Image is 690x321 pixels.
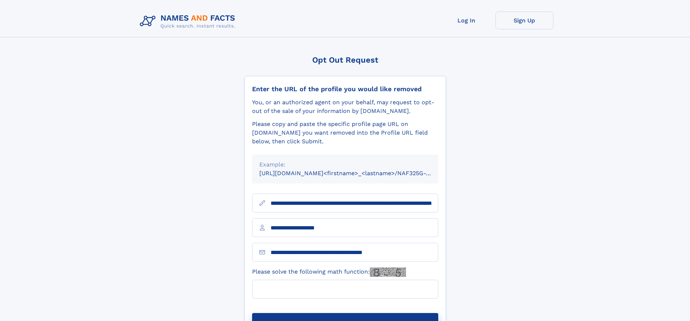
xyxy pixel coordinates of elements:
a: Sign Up [495,12,553,29]
div: Example: [259,160,431,169]
img: Logo Names and Facts [137,12,241,31]
label: Please solve the following math function: [252,267,406,277]
div: Opt Out Request [244,55,446,64]
div: Please copy and paste the specific profile page URL on [DOMAIN_NAME] you want removed into the Pr... [252,120,438,146]
a: Log In [438,12,495,29]
div: Enter the URL of the profile you would like removed [252,85,438,93]
small: [URL][DOMAIN_NAME]<firstname>_<lastname>/NAF325G-xxxxxxxx [259,170,452,177]
div: You, or an authorized agent on your behalf, may request to opt-out of the sale of your informatio... [252,98,438,115]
